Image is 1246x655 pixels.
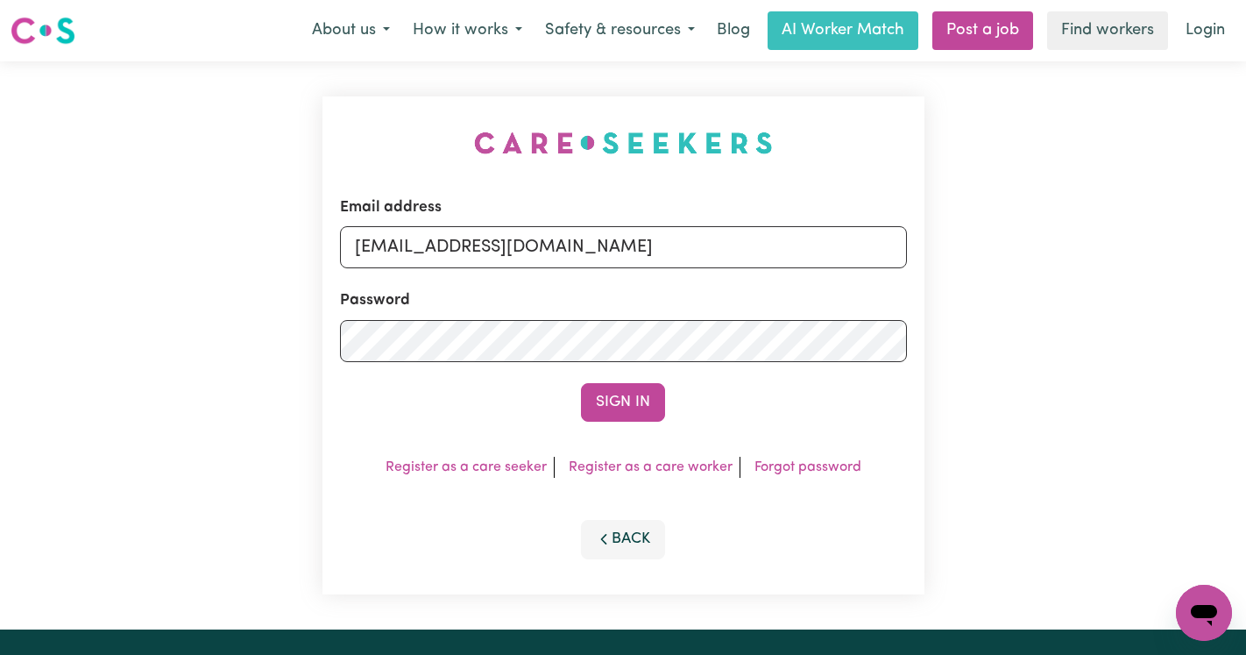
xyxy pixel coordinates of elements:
[581,520,665,559] button: Back
[932,11,1033,50] a: Post a job
[340,289,410,312] label: Password
[340,226,907,268] input: Email address
[569,460,733,474] a: Register as a care worker
[1047,11,1168,50] a: Find workers
[1176,585,1232,641] iframe: Button to launch messaging window
[11,11,75,51] a: Careseekers logo
[754,460,861,474] a: Forgot password
[386,460,547,474] a: Register as a care seeker
[11,15,75,46] img: Careseekers logo
[768,11,918,50] a: AI Worker Match
[534,12,706,49] button: Safety & resources
[581,383,665,422] button: Sign In
[401,12,534,49] button: How it works
[706,11,761,50] a: Blog
[340,196,442,219] label: Email address
[1175,11,1235,50] a: Login
[301,12,401,49] button: About us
